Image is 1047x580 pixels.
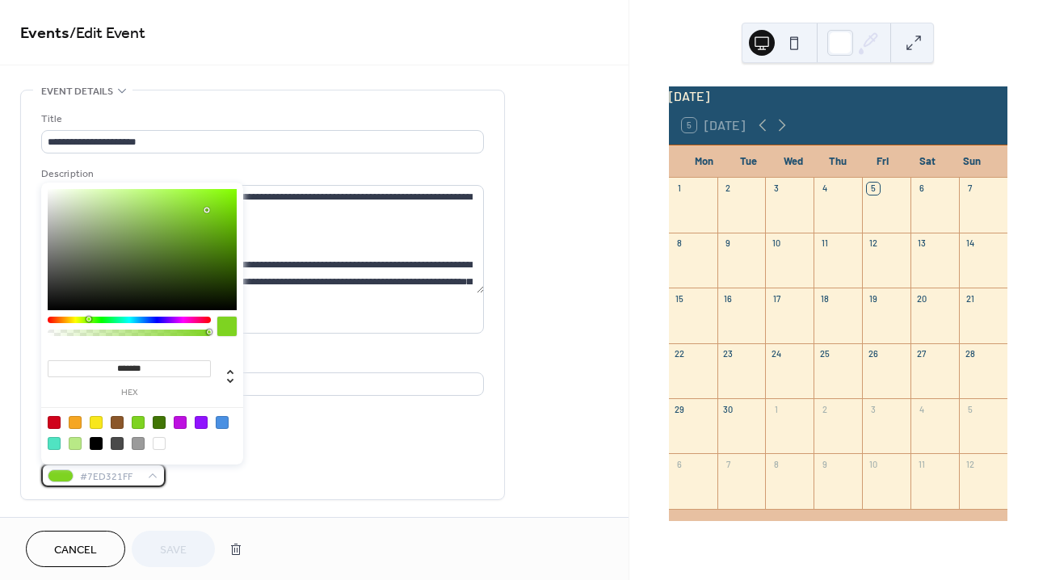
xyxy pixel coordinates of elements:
[915,458,927,470] div: 11
[867,292,879,305] div: 19
[153,437,166,450] div: #FFFFFF
[111,437,124,450] div: #4A4A4A
[48,389,211,397] label: hex
[682,145,726,178] div: Mon
[915,237,927,250] div: 13
[722,403,734,415] div: 30
[132,416,145,429] div: #7ED321
[26,531,125,567] button: Cancel
[41,83,113,100] span: Event details
[867,183,879,195] div: 5
[174,416,187,429] div: #BD10E0
[770,237,782,250] div: 10
[818,458,830,470] div: 9
[674,237,686,250] div: 8
[964,292,976,305] div: 21
[867,348,879,360] div: 26
[915,403,927,415] div: 4
[669,86,1007,106] div: [DATE]
[770,183,782,195] div: 3
[54,542,97,559] span: Cancel
[41,166,481,183] div: Description
[90,416,103,429] div: #F8E71C
[674,403,686,415] div: 29
[818,403,830,415] div: 2
[20,18,69,49] a: Events
[770,292,782,305] div: 17
[69,18,145,49] span: / Edit Event
[674,348,686,360] div: 22
[722,183,734,195] div: 2
[726,145,771,178] div: Tue
[722,237,734,250] div: 9
[771,145,815,178] div: Wed
[41,353,481,370] div: Location
[69,437,82,450] div: #B8E986
[722,458,734,470] div: 7
[867,403,879,415] div: 3
[674,183,686,195] div: 1
[69,416,82,429] div: #F5A623
[964,348,976,360] div: 28
[950,145,994,178] div: Sun
[915,348,927,360] div: 27
[48,437,61,450] div: #50E3C2
[867,458,879,470] div: 10
[674,292,686,305] div: 15
[818,237,830,250] div: 11
[915,183,927,195] div: 6
[674,458,686,470] div: 6
[964,403,976,415] div: 5
[770,458,782,470] div: 8
[90,437,103,450] div: #000000
[41,111,481,128] div: Title
[80,469,140,485] span: #7ED321FF
[905,145,949,178] div: Sat
[964,458,976,470] div: 12
[915,292,927,305] div: 20
[153,416,166,429] div: #417505
[816,145,860,178] div: Thu
[964,237,976,250] div: 14
[770,348,782,360] div: 24
[111,416,124,429] div: #8B572A
[860,145,905,178] div: Fri
[216,416,229,429] div: #4A90E2
[195,416,208,429] div: #9013FE
[770,403,782,415] div: 1
[722,348,734,360] div: 23
[818,183,830,195] div: 4
[867,237,879,250] div: 12
[964,183,976,195] div: 7
[818,348,830,360] div: 25
[132,437,145,450] div: #9B9B9B
[818,292,830,305] div: 18
[722,292,734,305] div: 16
[48,416,61,429] div: #D0021B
